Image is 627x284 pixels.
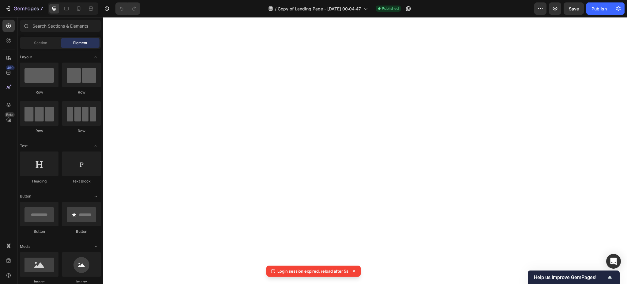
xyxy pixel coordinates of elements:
button: Save [564,2,584,15]
div: Row [20,90,58,95]
input: Search Sections & Elements [20,20,101,32]
button: Show survey - Help us improve GemPages! [534,274,614,281]
span: Toggle open [91,141,101,151]
div: Open Intercom Messenger [606,254,621,269]
iframe: Design area [103,17,627,284]
div: 450 [6,65,15,70]
span: Toggle open [91,242,101,251]
div: Publish [591,6,607,12]
span: Save [569,6,579,11]
div: Row [62,128,101,134]
span: Toggle open [91,52,101,62]
p: 7 [40,5,43,12]
button: Publish [586,2,612,15]
div: Row [20,128,58,134]
div: Row [62,90,101,95]
div: Text Block [62,178,101,184]
span: Text [20,143,28,149]
span: Published [382,6,399,11]
div: Undo/Redo [115,2,140,15]
button: 7 [2,2,46,15]
span: Media [20,244,31,249]
span: Layout [20,54,32,60]
div: Button [62,229,101,234]
div: Heading [20,178,58,184]
span: Help us improve GemPages! [534,274,606,280]
span: Copy of Landing Page - [DATE] 00:04:47 [278,6,361,12]
p: Login session expired, reload after 5s [277,268,348,274]
span: Button [20,194,31,199]
span: Toggle open [91,191,101,201]
div: Beta [5,112,15,117]
span: / [275,6,276,12]
span: Section [34,40,47,46]
span: Element [73,40,87,46]
div: Button [20,229,58,234]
